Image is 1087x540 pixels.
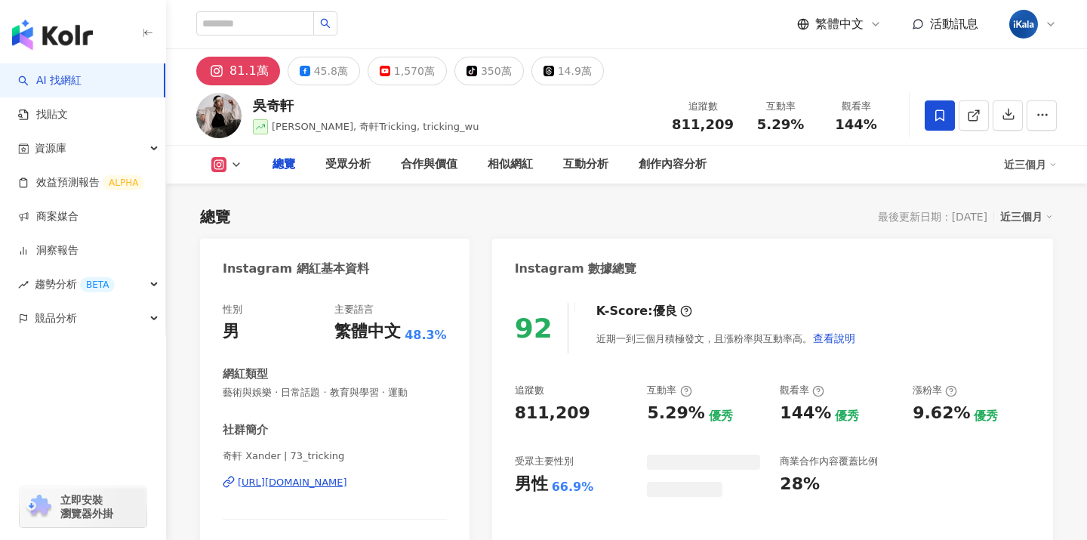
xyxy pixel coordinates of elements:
span: 5.29% [757,117,804,132]
div: 5.29% [647,402,704,425]
button: 81.1萬 [196,57,280,85]
div: 繁體中文 [334,320,401,344]
div: 優秀 [835,408,859,424]
div: 互動率 [752,99,809,114]
a: 商案媒合 [18,209,79,224]
div: 男 [223,320,239,344]
a: chrome extension立即安裝 瀏覽器外掛 [20,486,146,527]
div: 主要語言 [334,303,374,316]
span: 144% [835,117,877,132]
div: 吳奇軒 [253,96,479,115]
div: Instagram 數據總覽 [515,261,637,277]
div: 總覽 [200,206,230,227]
div: 92 [515,313,553,344]
img: KOL Avatar [196,93,242,138]
span: rise [18,279,29,290]
img: logo [12,20,93,50]
button: 350萬 [454,57,524,85]
div: 互動分析 [563,156,608,174]
button: 45.8萬 [288,57,360,85]
div: 優良 [653,303,677,319]
div: 觀看率 [827,99,885,114]
div: 商業合作內容覆蓋比例 [780,455,878,468]
div: 45.8萬 [314,60,348,82]
span: 繁體中文 [815,16,864,32]
div: K-Score : [596,303,692,319]
div: 受眾主要性別 [515,455,574,468]
img: chrome extension [24,495,54,519]
div: 總覽 [273,156,295,174]
div: 1,570萬 [394,60,435,82]
div: 社群簡介 [223,422,268,438]
span: 趨勢分析 [35,267,115,301]
a: 洞察報告 [18,243,79,258]
div: 性別 [223,303,242,316]
div: 網紅類型 [223,366,268,382]
div: 14.9萬 [558,60,592,82]
div: BETA [80,277,115,292]
span: 奇軒 Xander | 73_tricking [223,449,447,463]
img: cropped-ikala-app-icon-2.png [1009,10,1038,39]
div: 最後更新日期：[DATE] [878,211,987,223]
div: 28% [780,473,820,496]
span: 立即安裝 瀏覽器外掛 [60,493,113,520]
div: 漲粉率 [913,384,957,397]
div: 811,209 [515,402,590,425]
div: 優秀 [709,408,733,424]
div: 66.9% [552,479,594,495]
span: [PERSON_NAME], 奇軒Tricking, tricking_wu [272,121,479,132]
div: 近三個月 [1004,153,1057,177]
div: 互動率 [647,384,691,397]
div: 相似網紅 [488,156,533,174]
div: 追蹤數 [515,384,544,397]
div: 優秀 [974,408,998,424]
div: 350萬 [481,60,512,82]
div: Instagram 網紅基本資料 [223,261,369,277]
a: 找貼文 [18,107,68,122]
span: 查看說明 [813,332,855,344]
span: 活動訊息 [930,17,978,31]
div: 合作與價值 [401,156,457,174]
div: 追蹤數 [672,99,734,114]
div: 受眾分析 [325,156,371,174]
a: 效益預測報告ALPHA [18,175,144,190]
div: 男性 [515,473,548,496]
span: 藝術與娛樂 · 日常話題 · 教育與學習 · 運動 [223,386,447,400]
div: 9.62% [913,402,970,425]
div: 創作內容分析 [639,156,707,174]
div: 144% [780,402,831,425]
span: 811,209 [672,116,734,132]
a: searchAI 找網紅 [18,73,82,88]
a: [URL][DOMAIN_NAME] [223,476,447,489]
div: 81.1萬 [229,60,269,82]
div: 近三個月 [1000,207,1053,227]
div: [URL][DOMAIN_NAME] [238,476,347,489]
button: 查看說明 [812,323,856,353]
span: 48.3% [405,327,447,344]
span: 競品分析 [35,301,77,335]
div: 觀看率 [780,384,824,397]
span: search [320,18,331,29]
button: 1,570萬 [368,57,447,85]
div: 近期一到三個月積極發文，且漲粉率與互動率高。 [596,323,856,353]
button: 14.9萬 [531,57,604,85]
span: 資源庫 [35,131,66,165]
